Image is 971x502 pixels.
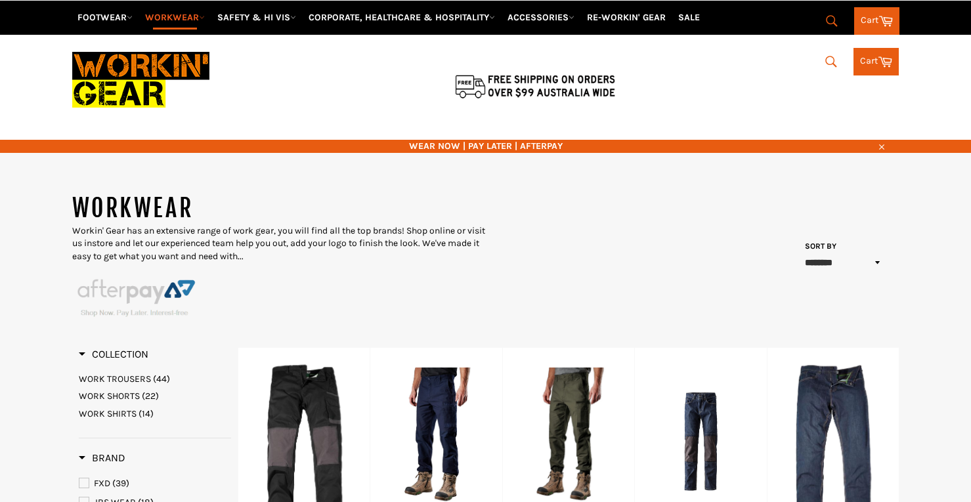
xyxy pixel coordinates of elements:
[502,6,580,29] a: ACCESSORIES
[79,408,231,420] a: WORK SHIRTS
[79,390,231,402] a: WORK SHORTS
[79,373,231,385] a: WORK TROUSERS
[79,451,125,465] h3: Brand
[94,478,110,489] span: FXD
[79,373,151,385] span: WORK TROUSERS
[79,348,148,361] h3: Collection
[72,192,486,225] h1: WORKWEAR
[79,408,137,419] span: WORK SHIRTS
[801,241,837,252] label: Sort by
[112,478,129,489] span: (39)
[79,390,140,402] span: WORK SHORTS
[142,390,159,402] span: (22)
[72,43,209,117] img: Workin Gear leaders in Workwear, Safety Boots, PPE, Uniforms. Australia's No.1 in Workwear
[72,224,486,262] p: Workin' Gear has an extensive range of work gear, you will find all the top brands! Shop online o...
[853,48,899,75] a: Cart
[212,6,301,29] a: SAFETY & HI VIS
[79,348,148,360] span: Collection
[139,408,154,419] span: (14)
[453,72,617,100] img: Flat $9.95 shipping Australia wide
[72,140,899,152] span: WEAR NOW | PAY LATER | AFTERPAY
[854,7,899,35] a: Cart
[153,373,170,385] span: (44)
[303,6,500,29] a: CORPORATE, HEALTHCARE & HOSPITALITY
[79,451,125,464] span: Brand
[72,6,138,29] a: FOOTWEAR
[79,476,231,491] a: FXD
[673,6,705,29] a: SALE
[582,6,671,29] a: RE-WORKIN' GEAR
[140,6,210,29] a: WORKWEAR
